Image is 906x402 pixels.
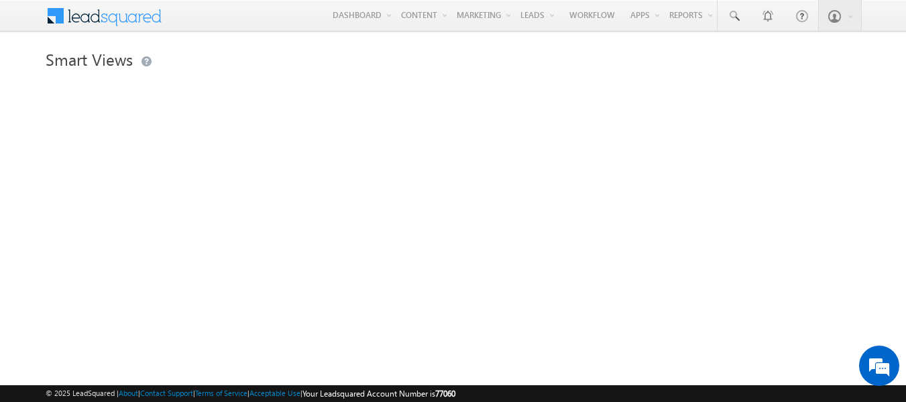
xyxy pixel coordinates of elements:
[302,389,455,399] span: Your Leadsquared Account Number is
[249,389,300,397] a: Acceptable Use
[119,389,138,397] a: About
[46,48,133,70] span: Smart Views
[140,389,193,397] a: Contact Support
[46,387,455,400] span: © 2025 LeadSquared | | | | |
[435,389,455,399] span: 77060
[195,389,247,397] a: Terms of Service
